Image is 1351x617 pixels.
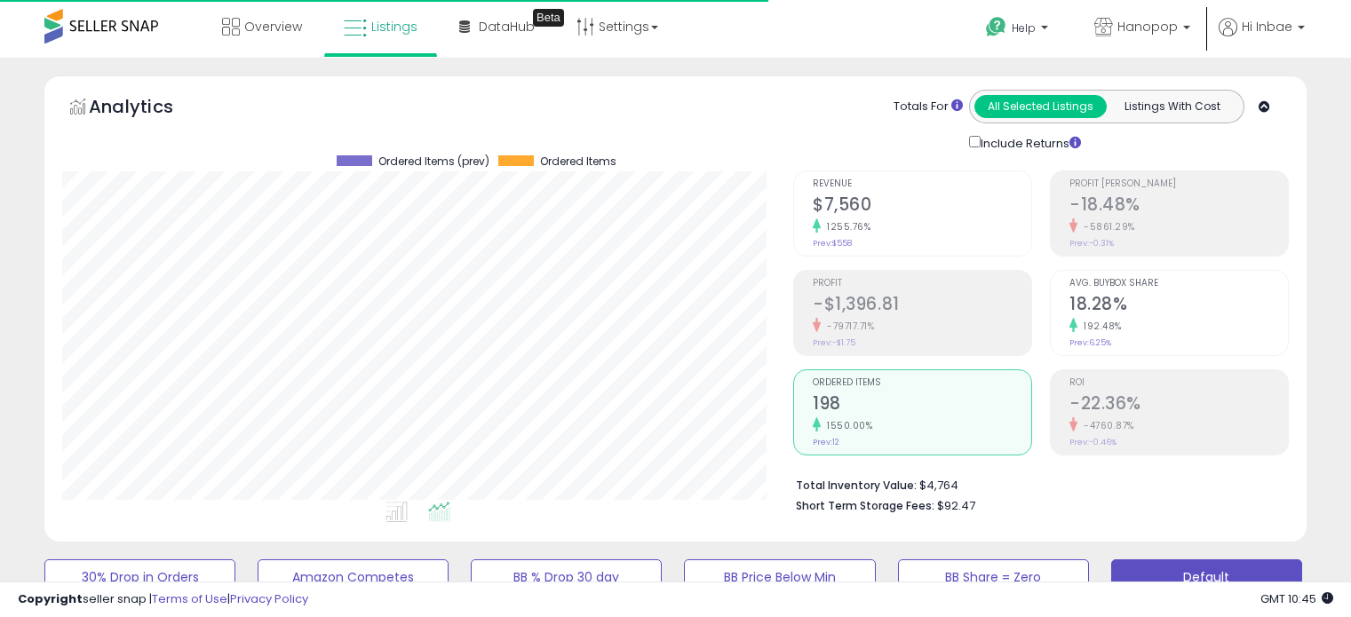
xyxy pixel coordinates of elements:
[821,419,872,432] small: 1550.00%
[1117,18,1178,36] span: Hanopop
[1077,419,1134,432] small: -4760.87%
[813,294,1031,318] h2: -$1,396.81
[813,238,852,249] small: Prev: $558
[813,194,1031,218] h2: $7,560
[540,155,616,168] span: Ordered Items
[894,99,963,115] div: Totals For
[18,590,83,607] strong: Copyright
[244,18,302,36] span: Overview
[937,497,975,514] span: $92.47
[985,16,1007,38] i: Get Help
[1069,437,1117,447] small: Prev: -0.46%
[1077,220,1135,233] small: -5861.29%
[1111,559,1302,595] button: Default
[479,18,535,36] span: DataHub
[796,498,934,513] b: Short Term Storage Fees:
[533,9,564,27] div: Tooltip anchor
[258,559,449,595] button: Amazon Competes
[796,473,1276,494] li: $4,764
[1069,378,1288,388] span: ROI
[898,559,1089,595] button: BB Share = Zero
[152,590,227,607] a: Terms of Use
[89,94,208,123] h5: Analytics
[1260,590,1333,607] span: 2025-10-14 10:45 GMT
[813,437,839,447] small: Prev: 12
[1069,179,1288,189] span: Profit [PERSON_NAME]
[821,220,870,233] small: 1255.76%
[796,478,917,493] b: Total Inventory Value:
[1069,393,1288,417] h2: -22.36%
[18,591,308,608] div: seller snap | |
[956,132,1102,153] div: Include Returns
[974,95,1107,118] button: All Selected Listings
[471,559,662,595] button: BB % Drop 30 day
[1069,194,1288,218] h2: -18.48%
[230,590,308,607] a: Privacy Policy
[371,18,417,36] span: Listings
[1219,18,1305,58] a: Hi Inbae
[1069,294,1288,318] h2: 18.28%
[684,559,875,595] button: BB Price Below Min
[1069,337,1111,348] small: Prev: 6.25%
[1069,238,1114,249] small: Prev: -0.31%
[1077,320,1122,333] small: 192.48%
[813,378,1031,388] span: Ordered Items
[813,179,1031,189] span: Revenue
[813,393,1031,417] h2: 198
[821,320,874,333] small: -79717.71%
[44,559,235,595] button: 30% Drop in Orders
[1012,20,1036,36] span: Help
[1069,279,1288,289] span: Avg. Buybox Share
[972,3,1066,58] a: Help
[378,155,489,168] span: Ordered Items (prev)
[813,337,855,348] small: Prev: -$1.75
[1242,18,1292,36] span: Hi Inbae
[813,279,1031,289] span: Profit
[1106,95,1238,118] button: Listings With Cost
